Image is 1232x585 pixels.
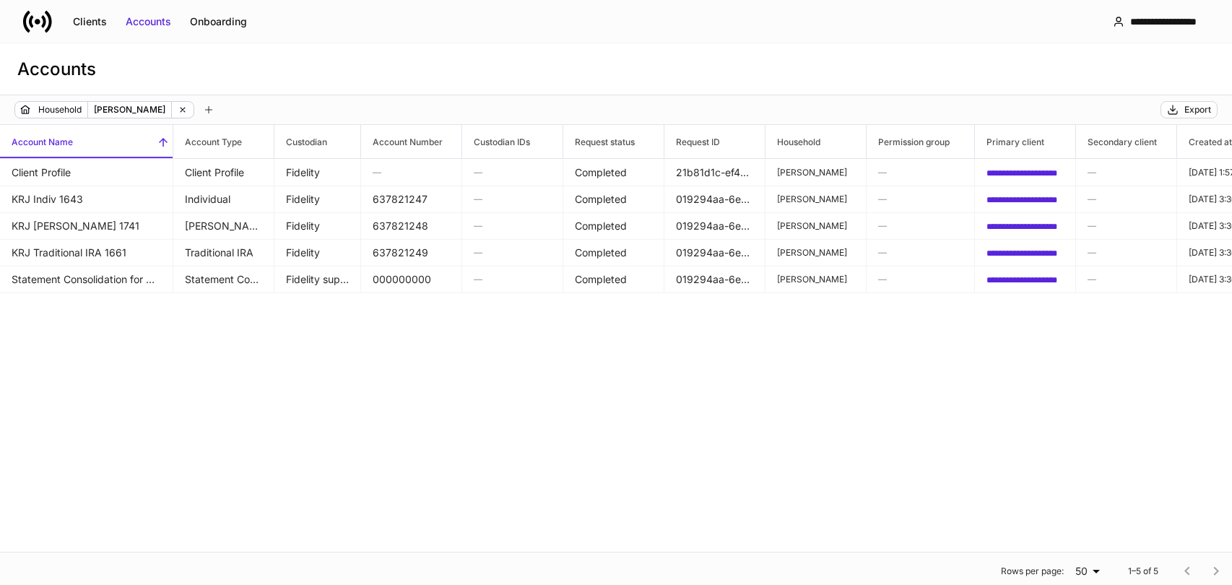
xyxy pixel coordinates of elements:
[563,186,664,213] td: Completed
[777,246,854,258] p: [PERSON_NAME]
[173,125,274,158] span: Account Type
[1088,219,1165,233] h6: —
[563,125,664,158] span: Request status
[116,10,181,33] button: Accounts
[563,159,664,186] td: Completed
[361,135,443,149] h6: Account Number
[563,266,664,293] td: Completed
[975,159,1076,186] td: 293b77ab-016e-498c-8f18-45ad2d418c31
[563,239,664,266] td: Completed
[274,135,327,149] h6: Custodian
[664,266,765,293] td: 019294aa-6e4c-40e1-ad0c-7aaf54cfd812
[64,10,116,33] button: Clients
[274,159,361,186] td: Fidelity
[462,125,563,158] span: Custodian IDs
[1177,135,1232,149] h6: Created at
[274,125,360,158] span: Custodian
[1076,135,1157,149] h6: Secondary client
[664,239,765,266] td: 019294aa-6e4c-40e1-ad0c-7aaf54cfd812
[173,135,242,149] h6: Account Type
[126,14,171,29] div: Accounts
[878,246,963,259] h6: —
[563,135,635,149] h6: Request status
[361,186,462,213] td: 637821247
[474,272,551,285] h6: —
[975,186,1076,213] td: 293b77ab-016e-498c-8f18-45ad2d418c31
[777,220,854,231] p: [PERSON_NAME]
[664,125,765,158] span: Request ID
[1076,125,1176,158] span: Secondary client
[274,239,361,266] td: Fidelity
[274,212,361,240] td: Fidelity
[878,165,963,179] h6: —
[664,186,765,213] td: 019294aa-6e4c-40e1-ad0c-7aaf54cfd812
[173,239,274,266] td: Traditional IRA
[173,159,274,186] td: Client Profile
[878,272,963,285] h6: —
[975,125,1075,158] span: Primary client
[462,135,530,149] h6: Custodian IDs
[274,266,361,293] td: Fidelity supplemental forms
[474,246,551,259] h6: —
[975,239,1076,266] td: 293b77ab-016e-498c-8f18-45ad2d418c31
[361,212,462,240] td: 637821248
[173,212,274,240] td: Roth IRA
[38,103,82,117] p: Household
[173,186,274,213] td: Individual
[474,165,551,179] h6: —
[361,125,461,158] span: Account Number
[73,14,107,29] div: Clients
[474,219,551,233] h6: —
[361,239,462,266] td: 637821249
[777,167,854,178] p: [PERSON_NAME]
[190,14,247,29] div: Onboarding
[1184,104,1211,116] div: Export
[373,165,450,179] h6: —
[878,219,963,233] h6: —
[274,186,361,213] td: Fidelity
[765,125,866,158] span: Household
[563,212,664,240] td: Completed
[664,135,720,149] h6: Request ID
[1161,101,1218,118] button: Export
[94,103,165,117] p: [PERSON_NAME]
[17,58,96,81] h3: Accounts
[173,266,274,293] td: Statement Consolidation for Households
[1088,165,1165,179] h6: —
[1088,272,1165,285] h6: —
[1001,565,1064,577] p: Rows per page:
[765,135,820,149] h6: Household
[361,266,462,293] td: 000000000
[664,159,765,186] td: 21b81d1c-ef40-45f4-af03-e5c70028858a
[777,273,854,285] p: [PERSON_NAME]
[181,10,256,33] button: Onboarding
[867,135,950,149] h6: Permission group
[1128,565,1158,577] p: 1–5 of 5
[474,192,551,206] h6: —
[975,135,1044,149] h6: Primary client
[1070,564,1105,578] div: 50
[975,266,1076,293] td: 293b77ab-016e-498c-8f18-45ad2d418c31
[1088,246,1165,259] h6: —
[975,212,1076,240] td: 293b77ab-016e-498c-8f18-45ad2d418c31
[777,193,854,204] p: [PERSON_NAME]
[1088,192,1165,206] h6: —
[664,212,765,240] td: 019294aa-6e4c-40e1-ad0c-7aaf54cfd812
[878,192,963,206] h6: —
[867,125,974,158] span: Permission group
